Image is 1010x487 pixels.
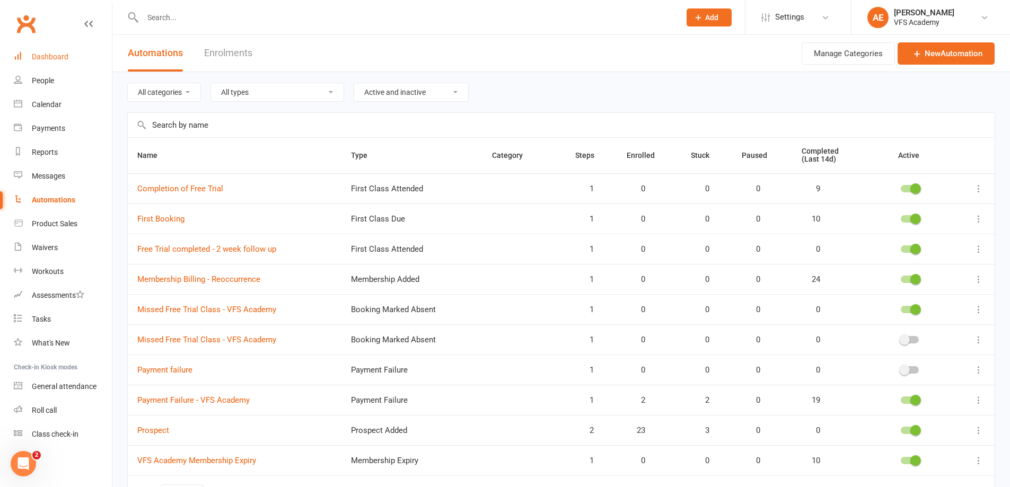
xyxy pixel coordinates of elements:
a: Membership Billing - Reoccurrence [137,275,260,284]
span: 0 [742,396,760,405]
span: 0 [627,305,645,314]
button: Manage Categories [802,42,895,65]
a: Payment Failure - VFS Academy [137,395,250,405]
span: 10 [802,456,820,465]
div: Assessments [32,291,84,299]
span: 1 [575,305,594,314]
button: Active [889,149,931,162]
span: 9 [802,184,820,193]
span: 0 [691,184,709,193]
span: 0 [691,456,709,465]
span: 2 [691,396,709,405]
span: 0 [742,184,760,193]
span: 1 [575,245,594,254]
td: Booking Marked Absent [341,294,482,324]
span: Settings [775,5,804,29]
span: Category [492,151,534,160]
button: Automations [128,35,183,72]
span: Name [137,151,169,160]
a: Automations [14,188,112,212]
span: 0 [627,184,645,193]
span: 19 [802,396,820,405]
a: Payment failure [137,365,192,375]
span: 1 [575,184,594,193]
button: Name [137,149,169,162]
span: 0 [691,335,709,344]
a: What's New [14,331,112,355]
td: Payment Failure [341,355,482,385]
a: Clubworx [13,11,39,37]
span: 3 [691,426,709,435]
span: 24 [802,275,820,284]
a: Payments [14,117,112,140]
div: VFS Academy [894,17,954,27]
span: 0 [627,275,645,284]
a: Roll call [14,399,112,422]
span: Active [898,151,919,160]
a: General attendance kiosk mode [14,375,112,399]
a: First Booking [137,214,185,224]
th: Paused [732,138,793,173]
th: Enrolled [617,138,681,173]
button: Category [492,149,534,162]
span: 0 [627,245,645,254]
a: Waivers [14,236,112,260]
a: VFS Academy Membership Expiry [137,456,256,465]
span: 0 [742,335,760,344]
div: People [32,76,54,85]
td: Membership Added [341,264,482,294]
span: 0 [691,275,709,284]
td: Booking Marked Absent [341,324,482,355]
div: Product Sales [32,219,77,228]
a: Tasks [14,307,112,331]
div: Workouts [32,267,64,276]
div: Reports [32,148,58,156]
input: Search... [139,10,673,25]
th: Type [341,138,482,173]
td: Prospect Added [341,415,482,445]
button: Add [687,8,732,26]
div: Automations [32,196,75,204]
span: 0 [802,366,820,375]
div: Waivers [32,243,58,252]
div: Class check-in [32,430,78,438]
span: 1 [575,335,594,344]
div: Tasks [32,315,51,323]
span: 2 [32,451,41,459]
div: Payments [32,124,65,132]
span: 0 [627,366,645,375]
div: Dashboard [32,52,68,61]
span: 1 [575,366,594,375]
span: 0 [627,335,645,344]
a: People [14,69,112,93]
div: Roll call [32,406,57,414]
a: Enrolments [204,35,252,72]
span: 2 [575,426,594,435]
span: 0 [742,426,760,435]
a: NewAutomation [898,42,995,65]
div: [PERSON_NAME] [894,8,954,17]
td: Membership Expiry [341,445,482,475]
span: 0 [691,366,709,375]
a: Missed Free Trial Class - VFS Academy [137,335,276,344]
div: Calendar [32,100,62,109]
th: Steps [566,138,617,173]
a: Workouts [14,260,112,284]
a: Prospect [137,426,169,435]
span: Add [705,13,718,22]
span: 1 [575,456,594,465]
iframe: Intercom live chat [11,451,36,476]
td: First Class Attended [341,173,482,203]
td: First Class Due [341,203,482,234]
a: Completion of Free Trial [137,184,223,193]
span: 2 [627,396,645,405]
span: 10 [802,215,820,224]
span: 0 [802,245,820,254]
input: Search by name [128,113,995,137]
span: 1 [575,396,594,405]
div: General attendance [32,382,96,391]
td: First Class Attended [341,234,482,264]
td: Payment Failure [341,385,482,415]
th: Stuck [681,138,732,173]
a: Missed Free Trial Class - VFS Academy [137,305,276,314]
